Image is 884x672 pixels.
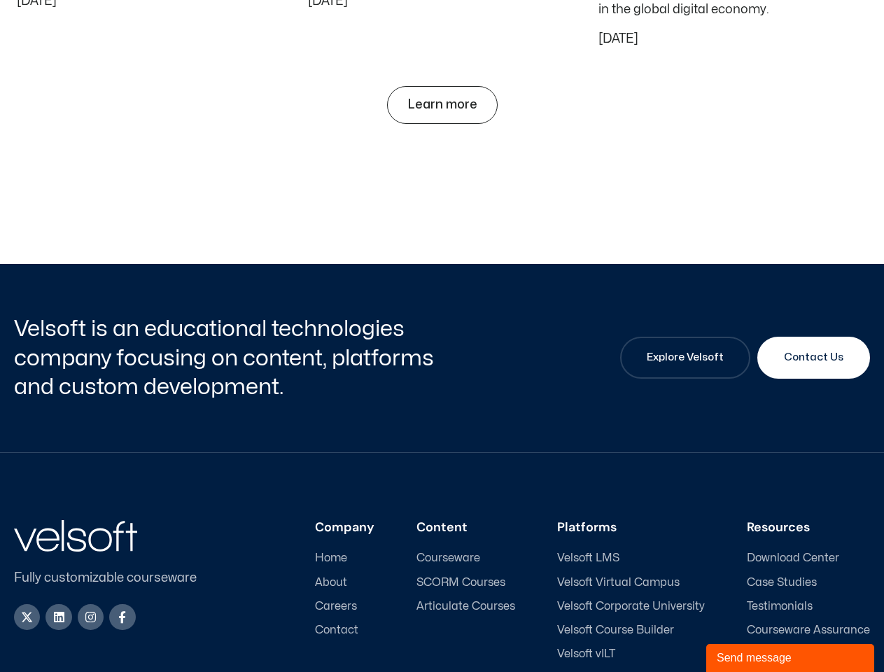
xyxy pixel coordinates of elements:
[557,576,705,589] a: Velsoft Virtual Campus
[747,600,870,613] a: Testimonials
[557,552,619,565] span: Velsoft LMS
[315,624,358,637] span: Contact
[315,600,357,613] span: Careers
[557,520,705,535] h3: Platforms
[416,552,515,565] a: Courseware
[747,600,813,613] span: Testimonials
[598,33,867,45] p: [DATE]
[647,349,724,366] span: Explore Velsoft
[557,647,615,661] span: Velsoft vILT
[387,86,498,124] a: Learn more
[557,576,680,589] span: Velsoft Virtual Campus
[315,576,347,589] span: About
[416,552,480,565] span: Courseware
[557,624,674,637] span: Velsoft Course Builder
[315,552,374,565] a: Home
[407,98,477,112] span: Learn more
[557,647,705,661] a: Velsoft vILT
[747,576,870,589] a: Case Studies
[315,552,347,565] span: Home
[315,520,374,535] h3: Company
[706,641,877,672] iframe: chat widget
[757,337,870,379] a: Contact Us
[14,568,220,587] p: Fully customizable courseware
[315,624,374,637] a: Contact
[315,600,374,613] a: Careers
[416,576,505,589] span: SCORM Courses
[557,552,705,565] a: Velsoft LMS
[747,552,870,565] a: Download Center
[747,624,870,637] a: Courseware Assurance
[416,600,515,613] a: Articulate Courses
[747,576,817,589] span: Case Studies
[747,552,839,565] span: Download Center
[620,337,750,379] a: Explore Velsoft
[784,349,843,366] span: Contact Us
[557,624,705,637] a: Velsoft Course Builder
[747,520,870,535] h3: Resources
[416,576,515,589] a: SCORM Courses
[315,576,374,589] a: About
[557,600,705,613] a: Velsoft Corporate University
[14,314,439,402] h2: Velsoft is an educational technologies company focusing on content, platforms and custom developm...
[416,520,515,535] h3: Content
